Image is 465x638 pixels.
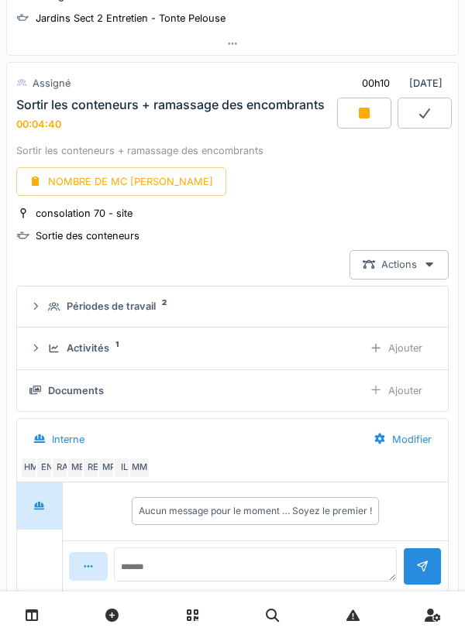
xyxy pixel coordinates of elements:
div: Sortie des conteneurs [36,228,139,243]
div: RA [51,457,73,478]
div: ME [67,457,88,478]
summary: Périodes de travail2 [23,293,442,321]
div: IL [113,457,135,478]
div: Actions [350,250,449,279]
div: MP [98,457,119,478]
div: HM [20,457,42,478]
div: Aucun message pour le moment … Soyez le premier ! [139,504,372,518]
div: Modifier [360,425,445,454]
div: [DATE] [349,69,449,98]
summary: DocumentsAjouter [23,376,442,405]
div: Ajouter [356,334,436,362]
div: consolation 70 - site [36,206,133,221]
div: Documents [48,383,104,398]
summary: Activités1Ajouter [23,334,442,362]
div: Interne [52,432,84,447]
div: MM [129,457,150,478]
div: Assigné [33,76,71,91]
div: 00:04:40 [16,118,61,130]
div: Sortir les conteneurs + ramassage des encombrants [16,143,449,158]
div: Sortir les conteneurs + ramassage des encombrants [16,98,325,112]
div: 00h10 [362,76,390,91]
div: EN [36,457,57,478]
div: RE [82,457,104,478]
div: Ajouter [356,376,436,405]
div: Jardins Sect 2 Entretien - Tonte Pelouse [36,11,226,26]
div: Activités [67,341,109,355]
div: Périodes de travail [67,299,156,314]
div: NOMBRE DE MC [PERSON_NAME] [16,167,226,196]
